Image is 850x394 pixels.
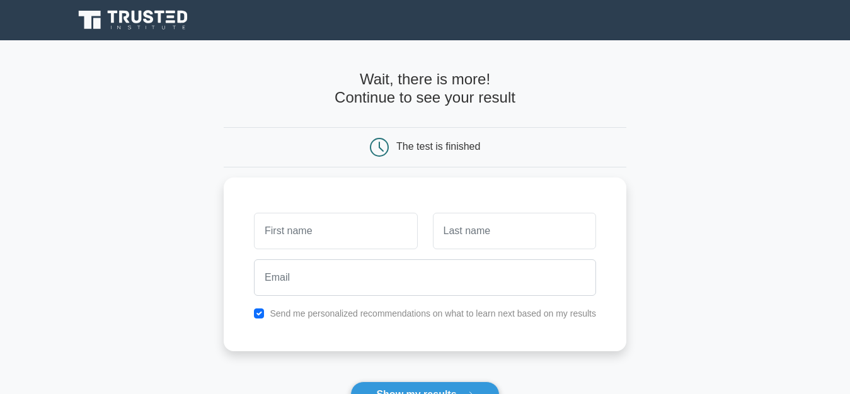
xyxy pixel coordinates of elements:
[254,213,417,249] input: First name
[254,259,596,296] input: Email
[224,70,626,107] h4: Wait, there is more! Continue to see your result
[270,308,596,318] label: Send me personalized recommendations on what to learn next based on my results
[433,213,596,249] input: Last name
[396,141,480,152] div: The test is finished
